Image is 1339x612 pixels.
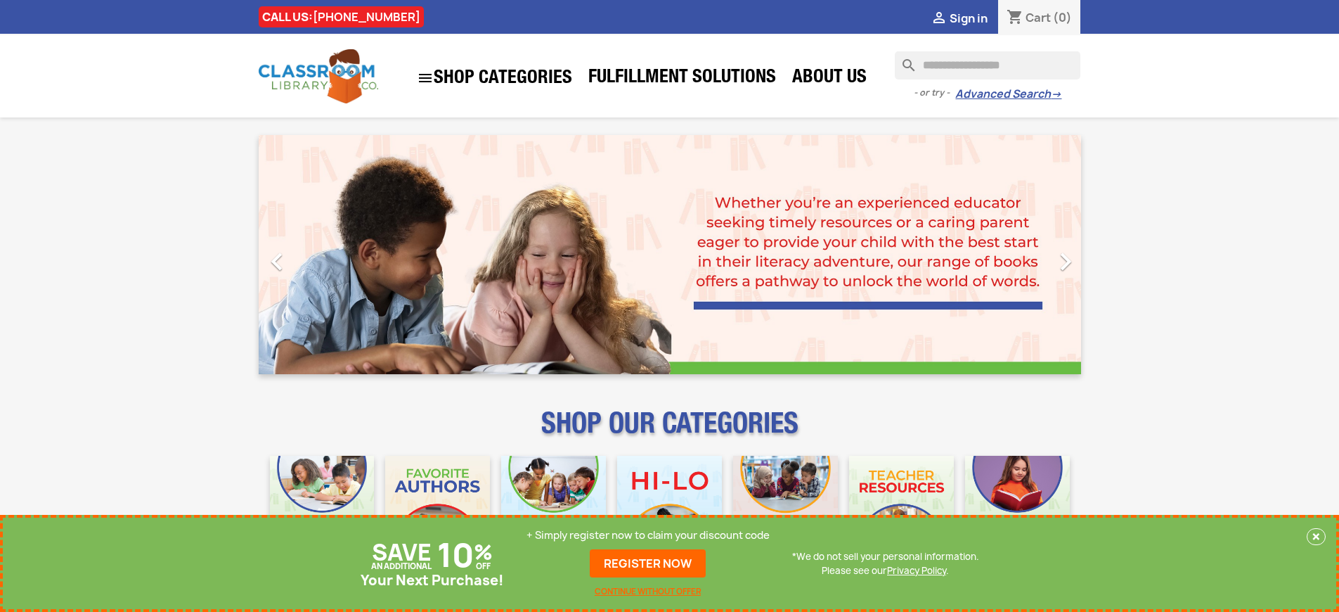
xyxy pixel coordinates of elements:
i:  [259,244,295,279]
input: Search [895,51,1080,79]
i:  [1048,244,1083,279]
span: → [1051,87,1061,101]
i:  [417,70,434,87]
img: CLC_Teacher_Resources_Mobile.jpg [849,456,954,561]
a: Previous [259,135,382,374]
i: shopping_cart [1007,10,1023,27]
span: Sign in [950,11,988,26]
a: Next [957,135,1081,374]
a:  Sign in [931,11,988,26]
img: CLC_Fiction_Nonfiction_Mobile.jpg [733,456,838,561]
a: Advanced Search→ [955,87,1061,101]
i: search [895,51,912,68]
img: CLC_Phonics_And_Decodables_Mobile.jpg [501,456,606,561]
ul: Carousel container [259,135,1081,374]
div: CALL US: [259,6,424,27]
img: CLC_HiLo_Mobile.jpg [617,456,722,561]
img: Classroom Library Company [259,49,378,103]
a: SHOP CATEGORIES [410,63,579,94]
span: - or try - [914,86,955,100]
span: Cart [1026,10,1051,25]
a: About Us [785,65,874,93]
i:  [931,11,947,27]
img: CLC_Dyslexia_Mobile.jpg [965,456,1070,561]
img: CLC_Bulk_Mobile.jpg [270,456,375,561]
span: (0) [1053,10,1072,25]
img: CLC_Favorite_Authors_Mobile.jpg [385,456,490,561]
a: Fulfillment Solutions [581,65,783,93]
p: SHOP OUR CATEGORIES [259,419,1081,445]
a: [PHONE_NUMBER] [313,9,420,25]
